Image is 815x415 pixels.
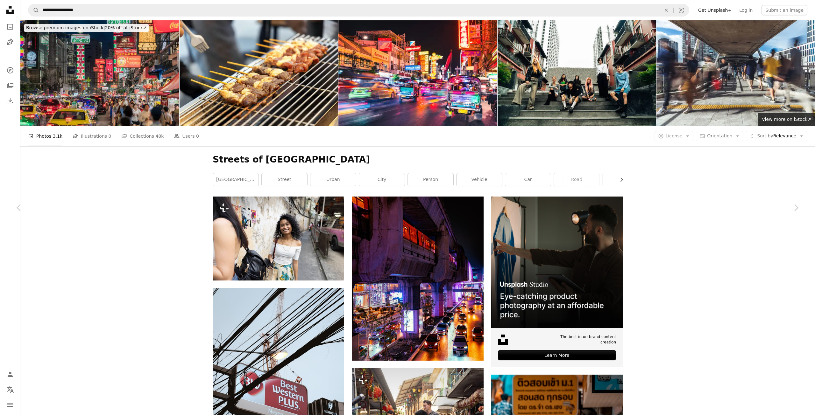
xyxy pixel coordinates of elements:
button: Submit an image [762,5,807,15]
span: Relevance [757,133,796,139]
button: Orientation [696,131,743,141]
button: Menu [4,398,17,411]
a: Illustrations 0 [73,126,111,146]
form: Find visuals sitewide [28,4,689,17]
img: file-1631678316303-ed18b8b5cb9cimage [498,335,508,345]
a: Users 0 [174,126,199,146]
span: The best in on-brand content creation [544,334,616,345]
a: Browse premium images on iStock|20% off at iStock↗ [20,20,152,36]
a: View more on iStock↗ [758,113,815,126]
a: A sign that is on the side of a building [213,384,344,390]
span: Sort by [757,133,773,138]
div: Learn More [498,350,616,360]
button: scroll list to the right [616,173,623,186]
a: [GEOGRAPHIC_DATA] [213,173,259,186]
a: car [505,173,551,186]
img: Bangkok Chinatown Traffic at night [338,20,497,126]
span: License [666,133,683,138]
button: Sort byRelevance [746,131,807,141]
span: 0 [109,133,111,140]
span: 20% off at iStock ↗ [26,25,147,30]
a: Log in [735,5,756,15]
span: 0 [196,133,199,140]
a: person [408,173,453,186]
a: urban [310,173,356,186]
button: Language [4,383,17,396]
img: Tourists and Locals Enjoying Yaowarat's Street Food [20,20,179,126]
button: Visual search [674,4,689,16]
span: View more on iStock ↗ [762,117,811,122]
a: town [603,173,648,186]
a: Collections 48k [121,126,164,146]
a: Download History [4,94,17,107]
img: Motion blur of crowded Asian people walking on elevated public walkway. Commuter lifestyle, Asia ... [656,20,815,126]
h1: Streets of [GEOGRAPHIC_DATA] [213,154,623,165]
a: The best in on-brand content creationLearn More [491,197,623,367]
a: vehicle [457,173,502,186]
img: A smiling woman walks down a street. [213,197,344,281]
button: License [655,131,694,141]
a: a street with cars and buildings with lights [352,276,483,281]
a: A smiling woman walks down a street. [213,235,344,241]
img: Thai style grilled BBQ beef on electric grilling mesh. Grilled beef skewers sticks. [180,20,338,126]
a: Illustrations [4,36,17,48]
button: Search Unsplash [28,4,39,16]
span: 48k [155,133,164,140]
a: Log in / Sign up [4,368,17,381]
span: Orientation [707,133,732,138]
button: Clear [659,4,673,16]
a: Photos [4,20,17,33]
span: Browse premium images on iStock | [26,25,105,30]
a: city [359,173,405,186]
img: a street with cars and buildings with lights [352,197,483,361]
a: Next [777,177,815,238]
a: road [554,173,599,186]
a: Explore [4,64,17,77]
img: file-1715714098234-25b8b4e9d8faimage [491,197,623,328]
a: Get Unsplash+ [694,5,735,15]
img: Diverse Group of Trendy Friends in Urban Setting, Exuding Style and Confidence [498,20,656,126]
a: street [262,173,307,186]
a: Collections [4,79,17,92]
